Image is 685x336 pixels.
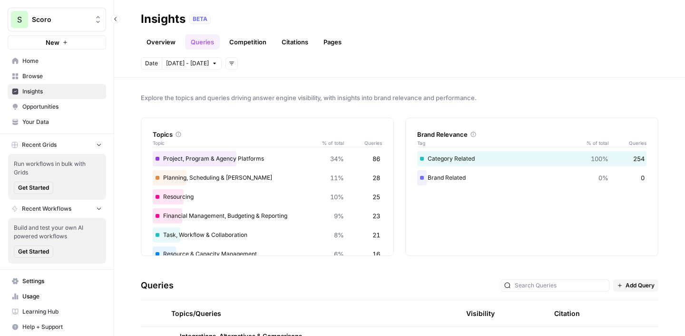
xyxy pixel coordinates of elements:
[153,139,315,147] span: Topic
[153,208,382,224] div: Financial Management, Budgeting & Reporting
[162,57,222,70] button: [DATE] - [DATE]
[22,323,102,331] span: Help + Support
[8,53,106,69] a: Home
[626,281,655,290] span: Add Query
[22,307,102,316] span: Learning Hub
[466,309,495,318] div: Visibility
[318,34,347,50] a: Pages
[8,138,106,152] button: Recent Grids
[330,173,344,183] span: 11%
[515,281,606,290] input: Search Queries
[8,69,106,84] a: Browse
[8,114,106,130] a: Your Data
[22,277,102,285] span: Settings
[417,151,646,166] div: Category Related
[417,170,646,185] div: Brand Related
[141,93,658,102] span: Explore the topics and queries driving answer engine visibility, with insights into brand relevan...
[417,130,646,139] div: Brand Relevance
[608,139,646,147] span: Queries
[185,34,220,50] a: Queries
[46,38,59,47] span: New
[598,173,608,183] span: 0%
[224,34,272,50] a: Competition
[344,139,382,147] span: Queries
[22,141,57,149] span: Recent Grids
[641,173,645,183] span: 0
[141,34,181,50] a: Overview
[8,8,106,31] button: Workspace: Scoro
[189,14,211,24] div: BETA
[14,224,100,241] span: Build and test your own AI powered workflows
[22,87,102,96] span: Insights
[18,183,49,192] span: Get Started
[334,230,344,240] span: 8%
[32,15,89,24] span: Scoro
[372,249,380,259] span: 16
[153,151,382,166] div: Project, Program & Agency Platforms
[153,170,382,185] div: Planning, Scheduling & [PERSON_NAME]
[153,130,382,139] div: Topics
[22,72,102,81] span: Browse
[633,154,645,163] span: 254
[153,246,382,262] div: Resource & Capacity Management
[8,289,106,304] a: Usage
[22,102,102,111] span: Opportunities
[153,227,382,243] div: Task, Workflow & Collaboration
[22,292,102,301] span: Usage
[372,154,380,163] span: 86
[145,59,158,68] span: Date
[8,304,106,319] a: Learning Hub
[153,189,382,204] div: Resourcing
[171,300,361,326] div: Topics/Queries
[372,211,380,221] span: 23
[8,84,106,99] a: Insights
[315,139,344,147] span: % of total
[166,59,209,68] span: [DATE] - [DATE]
[22,57,102,65] span: Home
[8,319,106,335] button: Help + Support
[14,245,53,258] button: Get Started
[14,182,53,194] button: Get Started
[276,34,314,50] a: Citations
[141,11,186,27] div: Insights
[334,211,344,221] span: 9%
[17,14,22,25] span: S
[554,300,580,326] div: Citation
[22,118,102,126] span: Your Data
[8,35,106,50] button: New
[330,192,344,202] span: 10%
[141,279,174,292] h3: Queries
[591,154,608,163] span: 100%
[613,279,658,292] button: Add Query
[14,160,100,177] span: Run workflows in bulk with Grids
[334,249,344,259] span: 6%
[372,173,380,183] span: 28
[372,230,380,240] span: 21
[18,247,49,256] span: Get Started
[8,274,106,289] a: Settings
[22,204,71,213] span: Recent Workflows
[417,139,580,147] span: Tag
[8,99,106,114] a: Opportunities
[372,192,380,202] span: 25
[580,139,608,147] span: % of total
[330,154,344,163] span: 34%
[8,202,106,216] button: Recent Workflows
